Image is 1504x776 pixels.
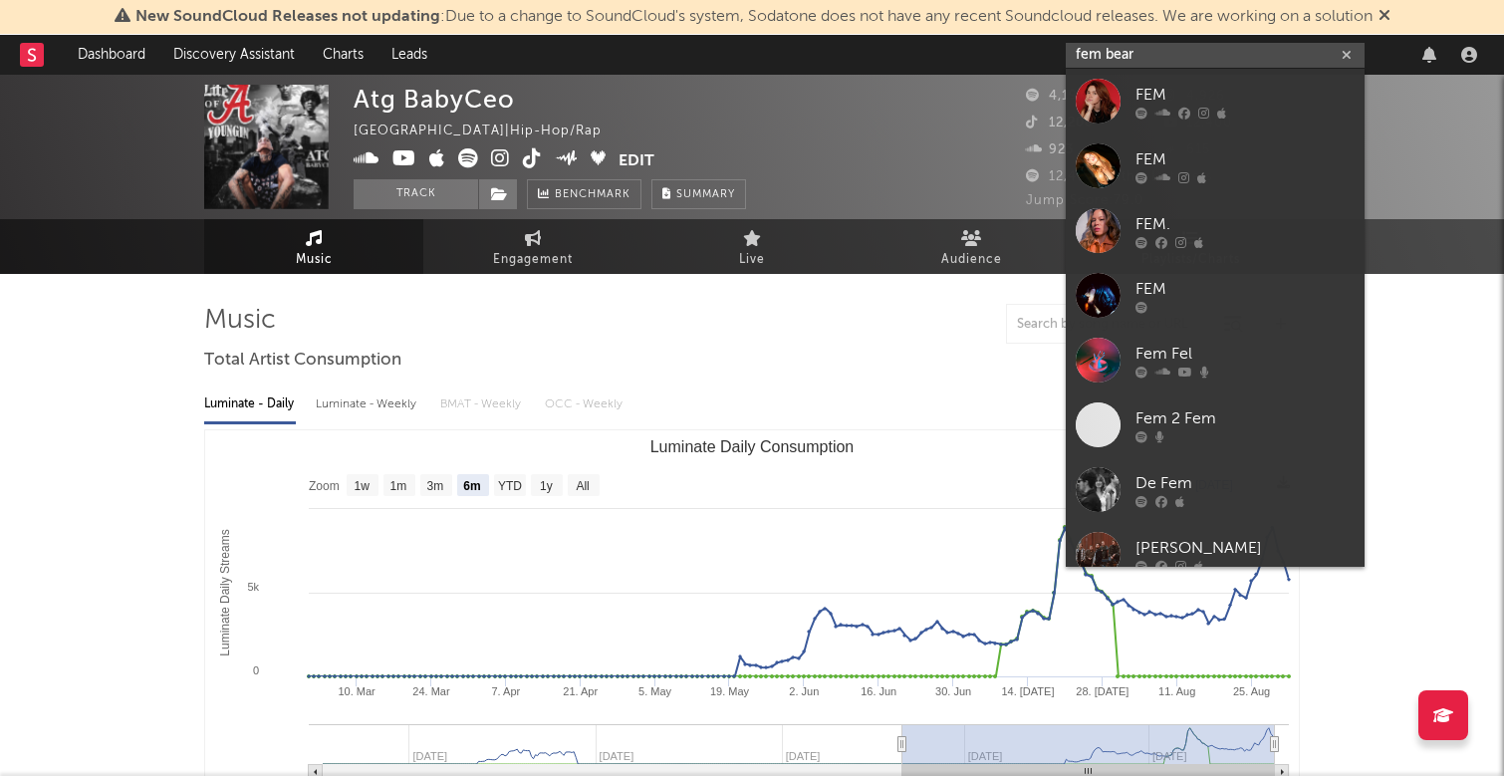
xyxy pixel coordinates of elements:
a: FEM [1066,69,1365,133]
span: Live [739,248,765,272]
text: Luminate Daily Consumption [650,438,855,455]
a: Benchmark [527,179,641,209]
text: 25. Aug [1233,685,1270,697]
div: Luminate - Weekly [316,388,420,421]
text: 21. Apr [563,685,598,697]
text: 1y [540,479,553,493]
span: : Due to a change to SoundCloud's system, Sodatone does not have any recent Soundcloud releases. ... [135,9,1373,25]
span: Jump Score: 79.0 [1026,194,1143,207]
text: 10. Mar [338,685,376,697]
a: De Fem [1066,457,1365,522]
text: 14. [DATE] [1001,685,1054,697]
span: 4,193 [1026,90,1086,103]
span: 923 [1026,143,1074,156]
div: [GEOGRAPHIC_DATA] | Hip-Hop/Rap [354,120,625,143]
a: FEM [1066,133,1365,198]
span: Summary [676,189,735,200]
a: Fem Fel [1066,328,1365,392]
a: [PERSON_NAME] [1066,522,1365,587]
span: Dismiss [1379,9,1390,25]
text: 16. Jun [861,685,896,697]
div: FEM. [1135,212,1355,236]
button: Track [354,179,478,209]
input: Search by song name or URL [1007,317,1217,333]
text: 2. Jun [789,685,819,697]
text: YTD [498,479,522,493]
text: 1w [355,479,371,493]
a: Charts [309,35,377,75]
span: New SoundCloud Releases not updating [135,9,440,25]
input: Search for artists [1066,43,1365,68]
a: Fem 2 Fem [1066,392,1365,457]
a: Leads [377,35,441,75]
div: De Fem [1135,471,1355,495]
text: 19. May [710,685,750,697]
text: 6m [463,479,480,493]
a: Engagement [423,219,642,274]
button: Summary [651,179,746,209]
div: Luminate - Daily [204,388,296,421]
span: 12,451 Monthly Listeners [1026,170,1213,183]
span: Benchmark [555,183,630,207]
text: 24. Mar [412,685,450,697]
div: FEM [1135,147,1355,171]
text: 1m [390,479,407,493]
span: 12,200 [1026,117,1094,129]
button: Edit [619,148,654,173]
a: Discovery Assistant [159,35,309,75]
a: Live [642,219,862,274]
text: Zoom [309,479,340,493]
a: FEM [1066,263,1365,328]
text: 3m [427,479,444,493]
div: FEM [1135,277,1355,301]
div: [PERSON_NAME] [1135,536,1355,560]
div: FEM [1135,83,1355,107]
div: Fem 2 Fem [1135,406,1355,430]
text: 7. Apr [491,685,520,697]
text: 5. May [638,685,672,697]
span: Total Artist Consumption [204,349,401,373]
div: Atg BabyCeo [354,85,515,114]
text: All [576,479,589,493]
text: 28. [DATE] [1076,685,1128,697]
span: Music [296,248,333,272]
a: Music [204,219,423,274]
a: Dashboard [64,35,159,75]
text: 5k [247,581,259,593]
a: FEM. [1066,198,1365,263]
text: Luminate Daily Streams [218,529,232,655]
span: Audience [941,248,1002,272]
text: 0 [253,664,259,676]
div: Fem Fel [1135,342,1355,366]
text: 11. Aug [1158,685,1195,697]
a: Audience [862,219,1081,274]
text: 30. Jun [935,685,971,697]
span: Engagement [493,248,573,272]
